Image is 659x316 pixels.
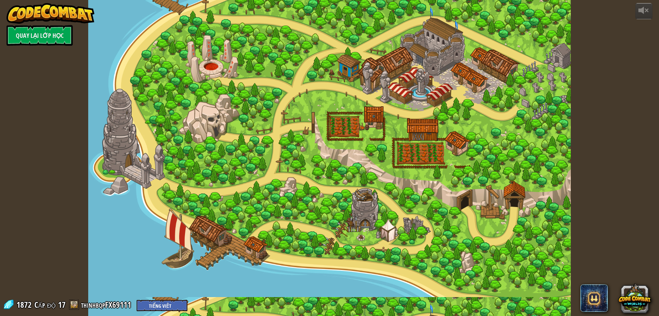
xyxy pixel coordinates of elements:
a: thinhbqpFX69111 [81,299,133,310]
span: Cấp độ [34,299,56,310]
span: 17 [58,299,66,310]
button: Tùy chỉnh âm lượng [635,3,652,19]
span: 1872 [16,299,34,310]
a: Quay lại Lớp Học [7,25,73,46]
img: CodeCombat - Learn how to code by playing a game [7,3,94,24]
